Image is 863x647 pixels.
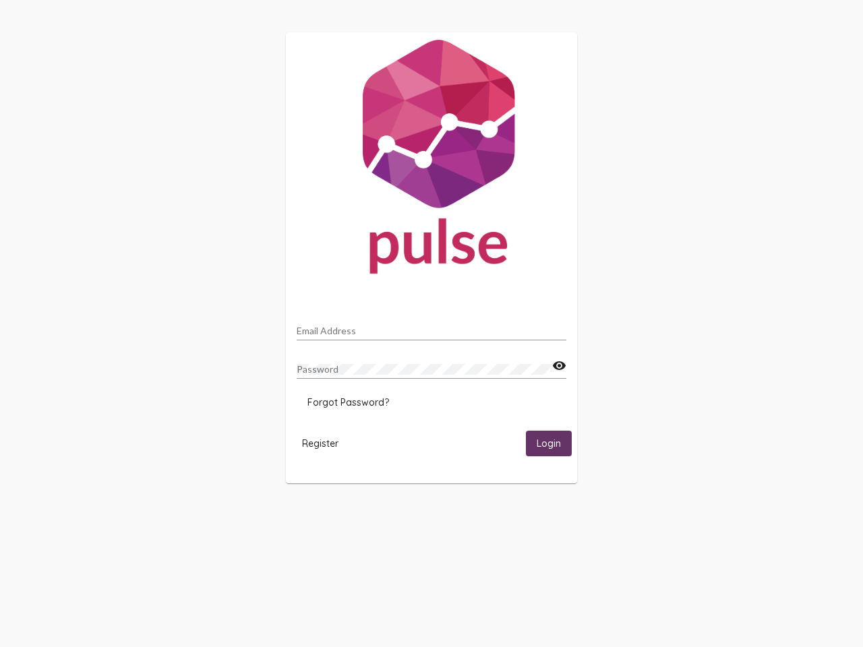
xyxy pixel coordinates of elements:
[526,431,572,456] button: Login
[302,437,338,450] span: Register
[297,390,400,414] button: Forgot Password?
[286,32,577,287] img: Pulse For Good Logo
[291,431,349,456] button: Register
[307,396,389,408] span: Forgot Password?
[537,438,561,450] span: Login
[552,358,566,374] mat-icon: visibility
